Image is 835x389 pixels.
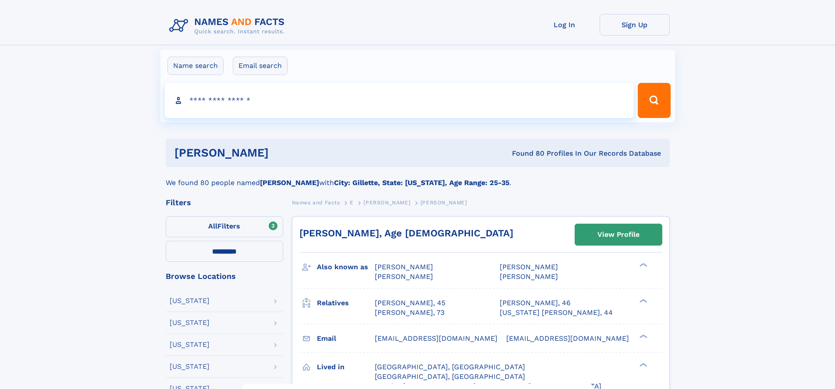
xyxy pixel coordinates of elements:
[233,57,288,75] label: Email search
[506,334,629,343] span: [EMAIL_ADDRESS][DOMAIN_NAME]
[529,14,600,36] a: Log In
[350,200,354,206] span: E
[375,263,433,271] span: [PERSON_NAME]
[317,331,375,346] h3: Email
[299,228,513,239] a: [PERSON_NAME], Age [DEMOGRAPHIC_DATA]
[500,263,558,271] span: [PERSON_NAME]
[375,372,525,381] span: [GEOGRAPHIC_DATA], [GEOGRAPHIC_DATA]
[420,200,467,206] span: [PERSON_NAME]
[375,363,525,371] span: [GEOGRAPHIC_DATA], [GEOGRAPHIC_DATA]
[174,147,391,158] h1: [PERSON_NAME]
[166,14,292,38] img: Logo Names and Facts
[334,178,509,187] b: City: Gillette, State: [US_STATE], Age Range: 25-35
[170,363,210,370] div: [US_STATE]
[208,222,217,230] span: All
[637,362,648,368] div: ❯
[500,308,613,318] a: [US_STATE] [PERSON_NAME], 44
[170,319,210,326] div: [US_STATE]
[363,197,410,208] a: [PERSON_NAME]
[170,297,210,304] div: [US_STATE]
[170,341,210,348] div: [US_STATE]
[166,167,670,188] div: We found 80 people named with .
[600,14,670,36] a: Sign Up
[637,333,648,339] div: ❯
[637,298,648,303] div: ❯
[375,298,445,308] a: [PERSON_NAME], 45
[575,224,662,245] a: View Profile
[597,225,640,245] div: View Profile
[500,272,558,281] span: [PERSON_NAME]
[350,197,354,208] a: E
[260,178,319,187] b: [PERSON_NAME]
[167,57,224,75] label: Name search
[166,272,283,280] div: Browse Locations
[375,272,433,281] span: [PERSON_NAME]
[637,262,648,268] div: ❯
[165,83,634,118] input: search input
[390,149,661,158] div: Found 80 Profiles In Our Records Database
[317,360,375,375] h3: Lived in
[292,197,340,208] a: Names and Facts
[317,296,375,310] h3: Relatives
[363,200,410,206] span: [PERSON_NAME]
[317,260,375,275] h3: Also known as
[500,298,571,308] a: [PERSON_NAME], 46
[375,308,444,318] a: [PERSON_NAME], 73
[166,199,283,207] div: Filters
[166,216,283,237] label: Filters
[375,334,497,343] span: [EMAIL_ADDRESS][DOMAIN_NAME]
[638,83,670,118] button: Search Button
